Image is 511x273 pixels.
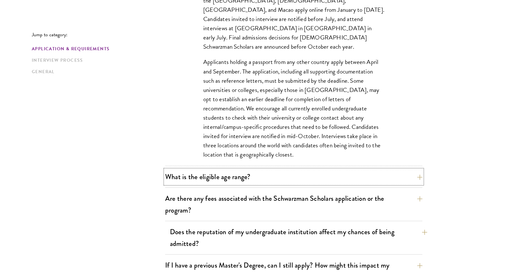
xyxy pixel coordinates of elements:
button: Does the reputation of my undergraduate institution affect my chances of being admitted? [170,225,427,251]
a: Application & Requirements [32,45,161,52]
button: Are there any fees associated with the Schwarzman Scholars application or the program? [165,191,422,217]
p: Applicants holding a passport from any other country apply between April and September. The appli... [203,57,384,159]
button: What is the eligible age range? [165,170,422,184]
a: General [32,68,161,75]
p: Jump to category: [32,32,165,38]
a: Interview Process [32,57,161,64]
